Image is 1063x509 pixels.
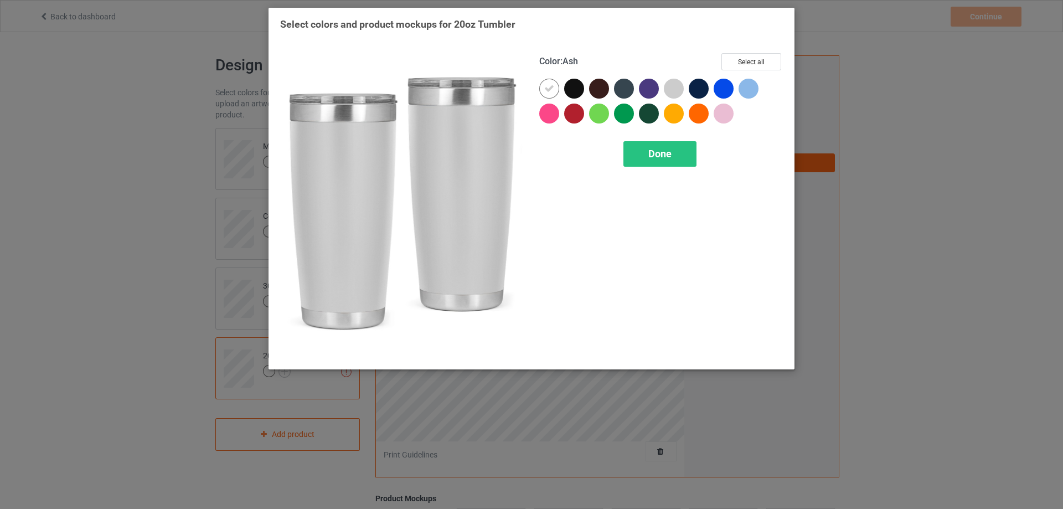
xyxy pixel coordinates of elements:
span: Ash [563,56,578,66]
h4: : [539,56,578,68]
span: Select colors and product mockups for 20oz Tumbler [280,18,515,30]
span: Color [539,56,560,66]
span: Done [648,148,672,160]
img: regular.jpg [280,53,524,358]
button: Select all [721,53,781,70]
